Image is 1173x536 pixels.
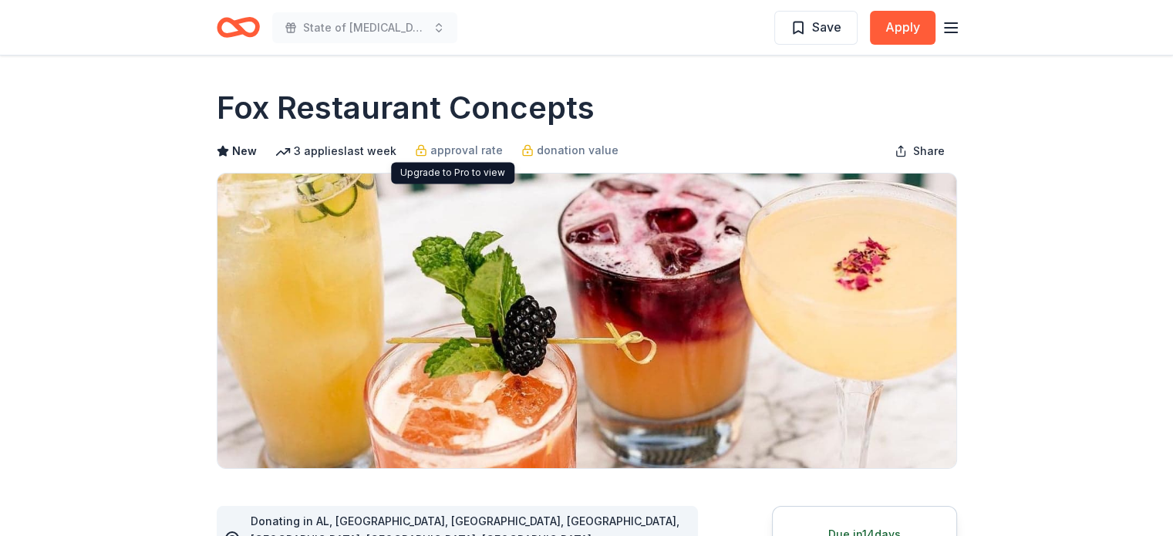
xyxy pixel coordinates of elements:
span: Save [812,17,841,37]
span: Share [913,142,945,160]
button: Save [774,11,858,45]
span: donation value [537,141,619,160]
button: Share [882,136,957,167]
button: Apply [870,11,935,45]
span: approval rate [430,141,503,160]
div: 3 applies last week [275,142,396,160]
a: approval rate [415,141,503,160]
h1: Fox Restaurant Concepts [217,86,595,130]
span: State of [MEDICAL_DATA] [303,19,426,37]
img: Image for Fox Restaurant Concepts [217,174,956,468]
div: Upgrade to Pro to view [391,162,514,184]
a: donation value [521,141,619,160]
button: State of [MEDICAL_DATA] [272,12,457,43]
span: New [232,142,257,160]
a: Home [217,9,260,46]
